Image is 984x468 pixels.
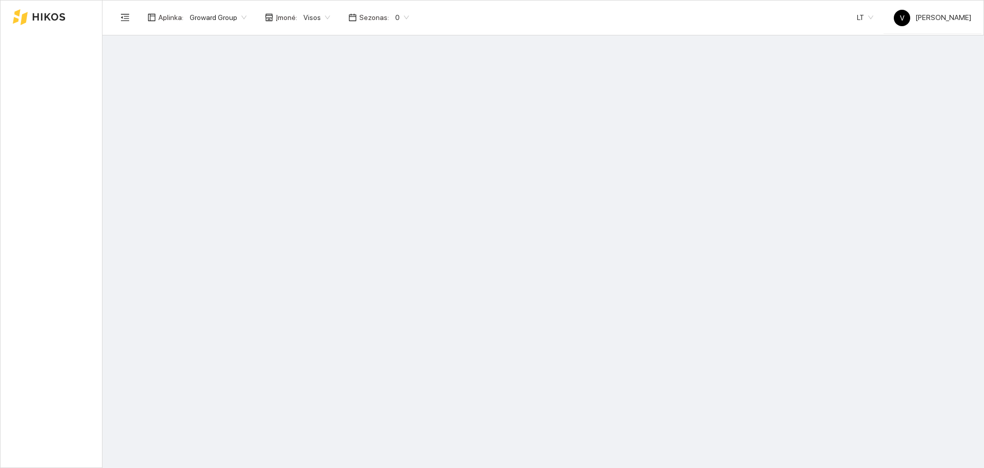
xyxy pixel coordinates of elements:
[359,12,389,23] span: Sezonas :
[265,13,273,22] span: shop
[190,10,247,25] span: Groward Group
[348,13,357,22] span: calendar
[857,10,873,25] span: LT
[894,13,971,22] span: [PERSON_NAME]
[120,13,130,22] span: menu-fold
[115,7,135,28] button: menu-fold
[395,10,409,25] span: 0
[303,10,330,25] span: Visos
[158,12,183,23] span: Aplinka :
[900,10,905,26] span: V
[148,13,156,22] span: layout
[276,12,297,23] span: Įmonė :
